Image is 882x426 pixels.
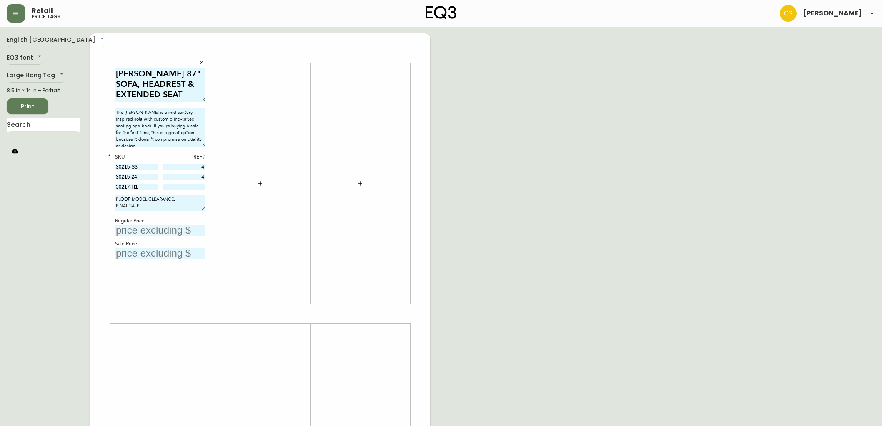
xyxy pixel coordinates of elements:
span: Retail [32,8,53,14]
textarea: The [PERSON_NAME] is a mid century inspired sofa with custom blind-tufted seating and back. If yo... [115,108,205,147]
button: Print [7,98,48,114]
img: 996bfd46d64b78802a67b62ffe4c27a2 [780,5,797,22]
div: Regular Price [115,217,205,225]
input: price excluding $ [115,248,205,259]
input: price excluding $ [115,225,205,236]
div: English [GEOGRAPHIC_DATA] [7,33,105,47]
img: logo [426,6,456,19]
textarea: FLOOR MODEL CLEARANCE. FINAL SALE. [115,195,205,211]
h5: price tags [32,14,60,19]
span: [PERSON_NAME] [803,10,862,17]
span: Print [13,101,42,112]
div: REF# [163,154,205,161]
input: Search [7,118,80,132]
div: Sale Price [115,240,205,248]
div: SKU [115,154,158,161]
div: 8.5 in × 14 in – Portrait [7,87,80,94]
textarea: [PERSON_NAME] 87" SOFA, HEADREST & EXTENDED SEAT [115,68,205,102]
div: Large Hang Tag [7,69,65,83]
div: EQ3 font [7,51,43,65]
